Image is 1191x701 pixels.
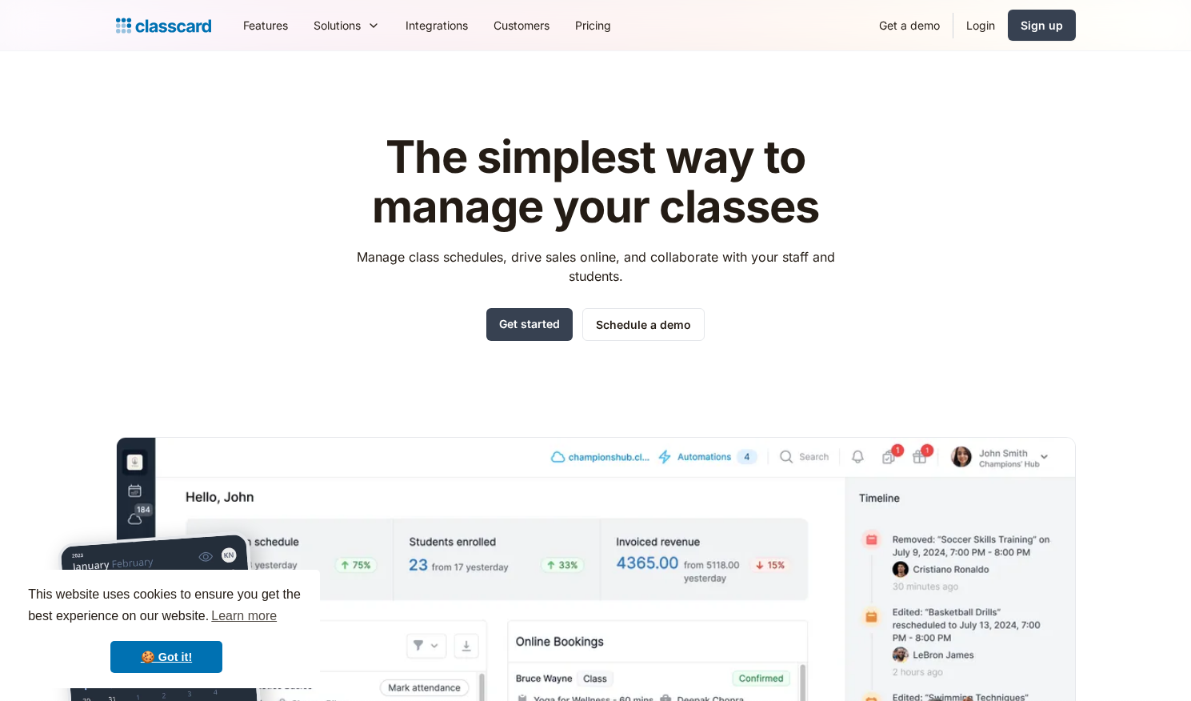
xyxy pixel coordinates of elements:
a: dismiss cookie message [110,641,222,673]
div: Solutions [314,17,361,34]
a: Schedule a demo [582,308,705,341]
a: Customers [481,7,562,43]
div: cookieconsent [13,570,320,688]
h1: The simplest way to manage your classes [342,133,849,231]
a: Login [953,7,1008,43]
span: This website uses cookies to ensure you get the best experience on our website. [28,585,305,628]
a: Pricing [562,7,624,43]
a: Integrations [393,7,481,43]
a: Get started [486,308,573,341]
a: Get a demo [866,7,953,43]
a: Features [230,7,301,43]
a: learn more about cookies [209,604,279,628]
a: Sign up [1008,10,1076,41]
div: Sign up [1021,17,1063,34]
div: Solutions [301,7,393,43]
a: home [116,14,211,37]
p: Manage class schedules, drive sales online, and collaborate with your staff and students. [342,247,849,286]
